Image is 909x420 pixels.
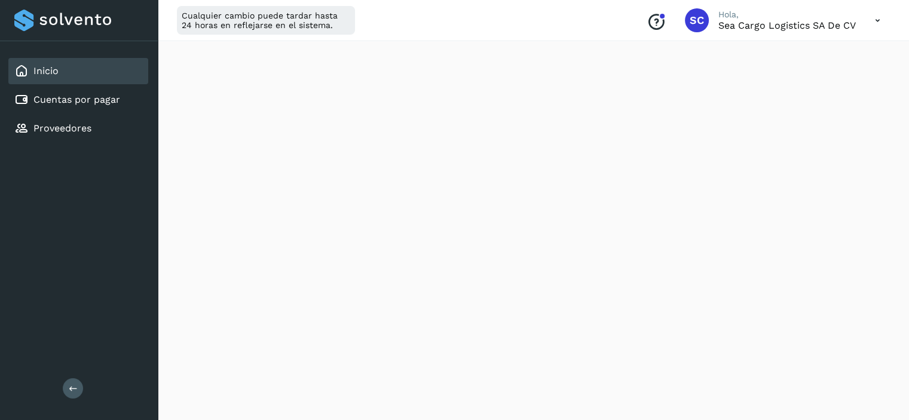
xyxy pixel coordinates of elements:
p: Hola, [718,10,856,20]
div: Proveedores [8,115,148,142]
div: Inicio [8,58,148,84]
div: Cuentas por pagar [8,87,148,113]
a: Proveedores [33,122,91,134]
p: Sea Cargo Logistics SA de CV [718,20,856,31]
div: Cualquier cambio puede tardar hasta 24 horas en reflejarse en el sistema. [177,6,355,35]
a: Cuentas por pagar [33,94,120,105]
a: Inicio [33,65,59,76]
